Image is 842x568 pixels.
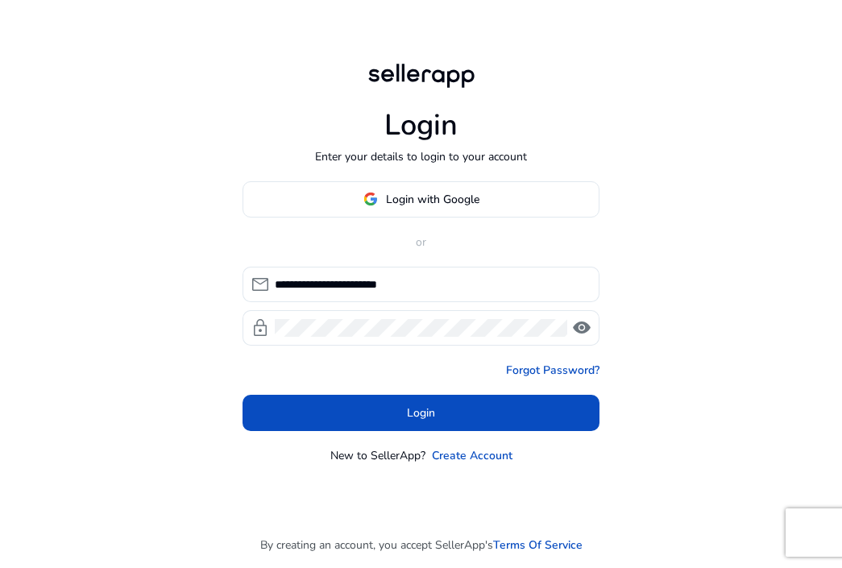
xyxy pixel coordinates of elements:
[243,234,599,251] p: or
[493,537,583,553] a: Terms Of Service
[432,447,512,464] a: Create Account
[386,191,479,208] span: Login with Google
[407,404,435,421] span: Login
[251,275,270,294] span: mail
[330,447,425,464] p: New to SellerApp?
[572,318,591,338] span: visibility
[243,181,599,218] button: Login with Google
[315,148,527,165] p: Enter your details to login to your account
[243,395,599,431] button: Login
[506,362,599,379] a: Forgot Password?
[363,192,378,206] img: google-logo.svg
[384,108,458,143] h1: Login
[251,318,270,338] span: lock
